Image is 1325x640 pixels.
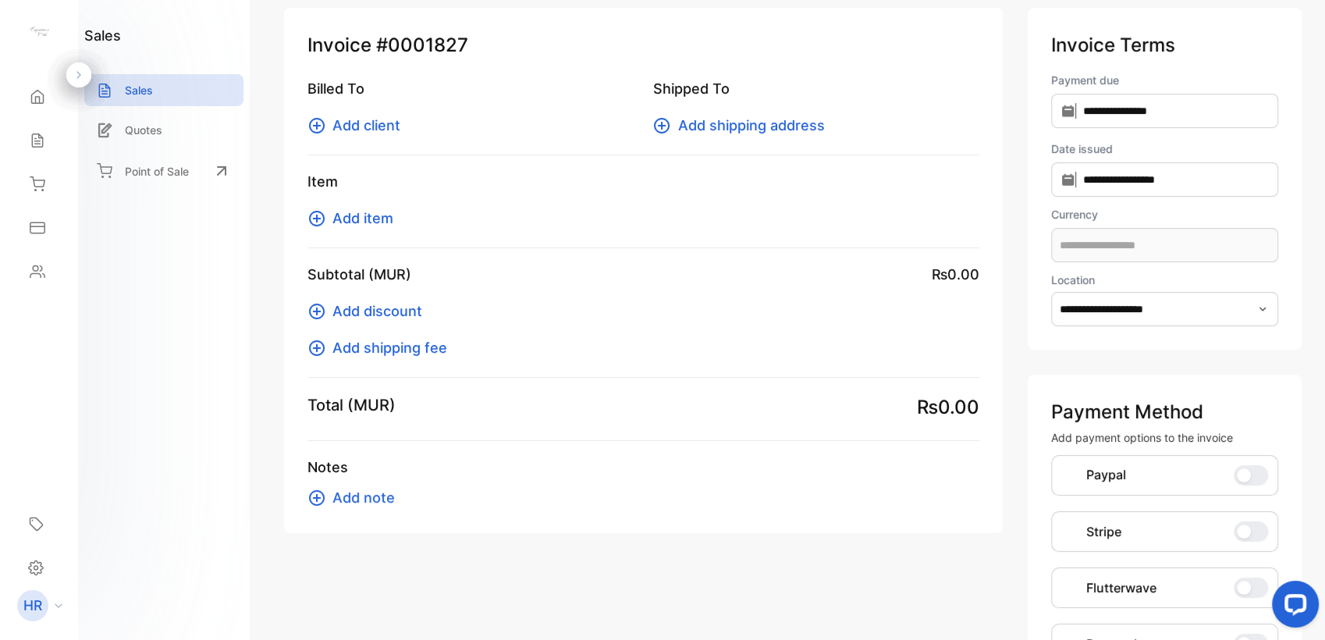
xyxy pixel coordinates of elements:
[84,154,243,188] a: Point of Sale
[1051,398,1278,426] p: Payment Method
[1259,574,1325,640] iframe: LiveChat chat widget
[332,337,447,358] span: Add shipping fee
[1086,578,1156,597] p: Flutterwave
[307,78,634,99] p: Billed To
[1051,31,1278,59] p: Invoice Terms
[1061,578,1080,597] img: Icon
[932,264,979,285] span: ₨0.00
[1086,522,1121,541] p: Stripe
[1051,140,1278,157] label: Date issued
[652,78,979,99] p: Shipped To
[307,300,432,322] button: Add discount
[307,31,979,59] p: Invoice
[307,264,411,285] p: Subtotal (MUR)
[307,487,404,508] button: Add note
[1051,273,1095,286] label: Location
[376,31,468,59] span: #0001827
[332,300,422,322] span: Add discount
[1061,465,1080,485] img: Icon
[84,74,243,106] a: Sales
[332,115,400,136] span: Add client
[332,487,395,508] span: Add note
[1061,522,1080,541] img: icon
[307,337,456,358] button: Add shipping fee
[307,393,396,417] p: Total (MUR)
[307,208,403,229] button: Add item
[23,596,42,616] p: HR
[917,393,979,421] span: ₨0.00
[1086,465,1126,485] p: Paypal
[307,115,410,136] button: Add client
[652,115,833,136] button: Add shipping address
[125,82,153,98] p: Sales
[125,122,162,138] p: Quotes
[677,115,824,136] span: Add shipping address
[332,208,393,229] span: Add item
[84,25,121,46] h1: sales
[84,114,243,146] a: Quotes
[1051,72,1278,88] label: Payment due
[1051,206,1278,222] label: Currency
[27,20,51,44] img: logo
[1051,429,1278,446] p: Add payment options to the invoice
[307,457,979,478] p: Notes
[125,163,189,180] p: Point of Sale
[307,171,979,192] p: Item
